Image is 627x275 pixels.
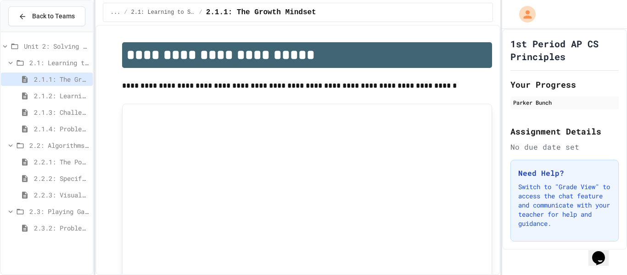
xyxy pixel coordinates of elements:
span: 2.1: Learning to Solve Hard Problems [29,58,89,67]
span: 2.2: Algorithms - from Pseudocode to Flowcharts [29,140,89,150]
div: Parker Bunch [513,98,616,107]
span: 2.3: Playing Games [29,207,89,216]
span: 2.2.3: Visualizing Logic with Flowcharts [34,190,89,200]
span: 2.2.1: The Power of Algorithms [34,157,89,167]
span: Back to Teams [32,11,75,21]
h2: Assignment Details [510,125,619,138]
span: 2.1.4: Problem Solving Practice [34,124,89,134]
p: Switch to "Grade View" to access the chat feature and communicate with your teacher for help and ... [518,182,611,228]
span: 2.1: Learning to Solve Hard Problems [131,9,196,16]
h1: 1st Period AP CS Principles [510,37,619,63]
span: 2.1.1: The Growth Mindset [206,7,316,18]
div: No due date set [510,141,619,152]
iframe: chat widget [588,238,618,266]
span: 2.1.3: Challenge Problem - The Bridge [34,107,89,117]
div: My Account [509,4,538,25]
span: 2.3.2: Problem Solving Reflection [34,223,89,233]
span: / [124,9,127,16]
span: / [199,9,202,16]
span: 2.1.2: Learning to Solve Hard Problems [34,91,89,101]
h2: Your Progress [510,78,619,91]
span: 2.2.2: Specifying Ideas with Pseudocode [34,174,89,183]
h3: Need Help? [518,168,611,179]
span: ... [111,9,121,16]
button: Back to Teams [8,6,85,26]
span: Unit 2: Solving Problems in Computer Science [24,41,89,51]
span: 2.1.1: The Growth Mindset [34,74,89,84]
